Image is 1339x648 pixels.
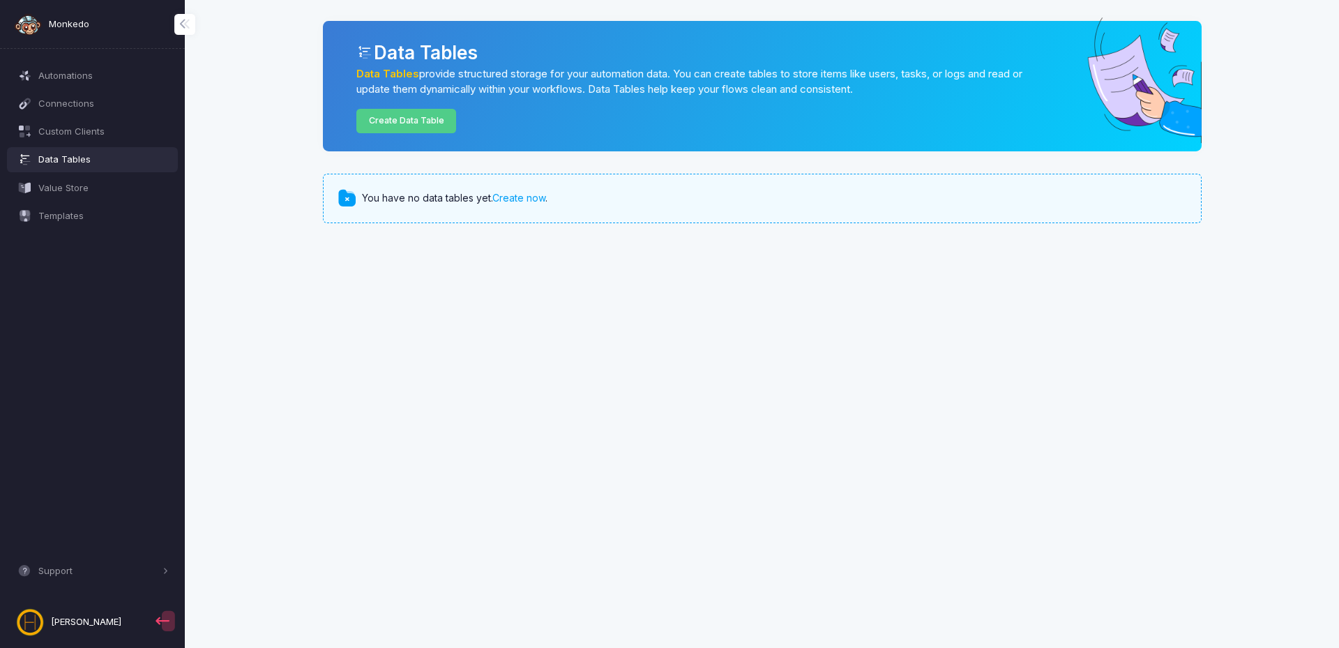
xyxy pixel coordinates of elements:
[362,191,547,206] span: You have no data tables yet. .
[356,39,1181,66] div: Data Tables
[38,209,169,223] span: Templates
[14,10,89,38] a: Monkedo
[51,615,121,629] span: [PERSON_NAME]
[38,564,159,578] span: Support
[7,559,179,584] button: Support
[7,91,179,116] a: Connections
[14,10,42,38] img: monkedo-logo-dark.png
[356,109,456,133] a: Create Data Table
[7,119,179,144] a: Custom Clients
[49,17,89,31] span: Monkedo
[38,181,169,195] span: Value Store
[7,147,179,172] a: Data Tables
[356,66,1055,98] p: provide structured storage for your automation data. You can create tables to store items like us...
[356,68,419,80] a: Data Tables
[7,175,179,200] a: Value Store
[492,192,545,204] a: Create now
[7,603,153,642] a: [PERSON_NAME]
[7,63,179,88] a: Automations
[38,69,169,83] span: Automations
[38,153,169,167] span: Data Tables
[7,203,179,228] a: Templates
[16,608,44,636] img: profile
[38,97,169,111] span: Connections
[38,125,169,139] span: Custom Clients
